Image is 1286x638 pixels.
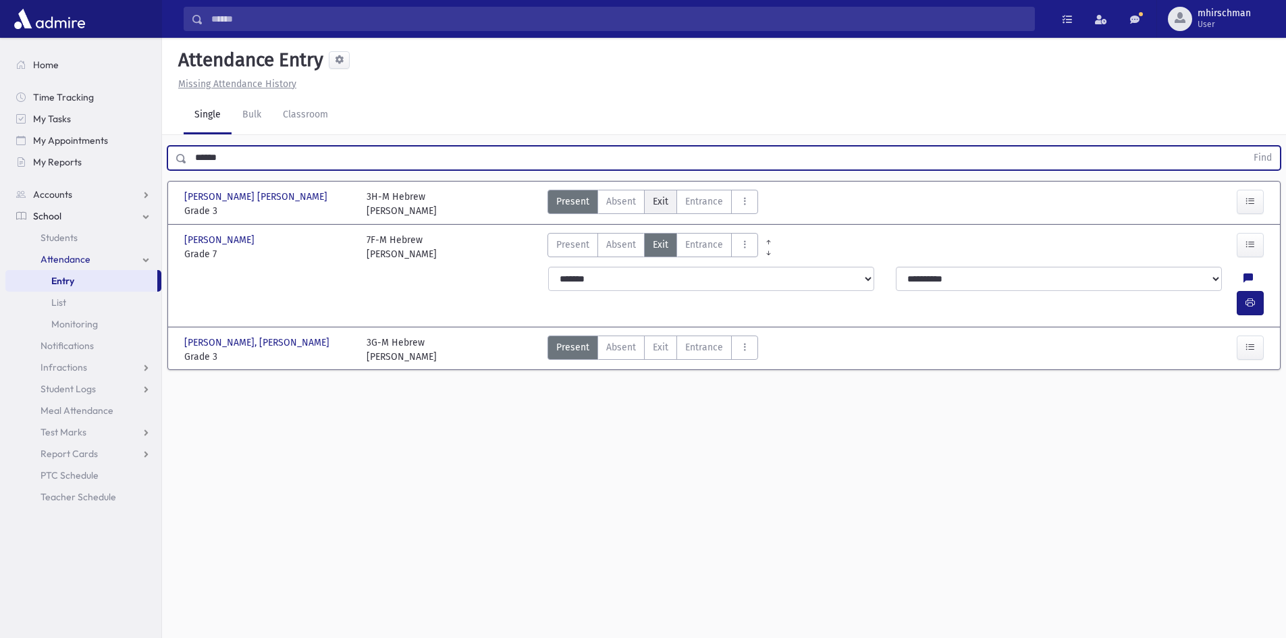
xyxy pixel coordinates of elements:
[1198,8,1251,19] span: mhirschman
[5,151,161,173] a: My Reports
[41,404,113,417] span: Meal Attendance
[653,238,668,252] span: Exit
[184,336,332,350] span: [PERSON_NAME], [PERSON_NAME]
[556,238,589,252] span: Present
[5,184,161,205] a: Accounts
[184,233,257,247] span: [PERSON_NAME]
[547,233,758,261] div: AttTypes
[33,156,82,168] span: My Reports
[33,134,108,147] span: My Appointments
[1198,19,1251,30] span: User
[5,292,161,313] a: List
[5,54,161,76] a: Home
[272,97,339,134] a: Classroom
[5,86,161,108] a: Time Tracking
[367,336,437,364] div: 3G-M Hebrew [PERSON_NAME]
[5,335,161,356] a: Notifications
[5,248,161,270] a: Attendance
[41,253,90,265] span: Attendance
[556,194,589,209] span: Present
[5,443,161,464] a: Report Cards
[51,296,66,309] span: List
[33,188,72,201] span: Accounts
[685,194,723,209] span: Entrance
[173,78,296,90] a: Missing Attendance History
[1245,147,1280,169] button: Find
[5,313,161,335] a: Monitoring
[51,318,98,330] span: Monitoring
[653,340,668,354] span: Exit
[41,426,86,438] span: Test Marks
[5,227,161,248] a: Students
[41,469,99,481] span: PTC Schedule
[5,356,161,378] a: Infractions
[184,204,353,218] span: Grade 3
[5,486,161,508] a: Teacher Schedule
[203,7,1034,31] input: Search
[33,59,59,71] span: Home
[5,400,161,421] a: Meal Attendance
[5,270,157,292] a: Entry
[184,190,330,204] span: [PERSON_NAME] [PERSON_NAME]
[41,361,87,373] span: Infractions
[51,275,74,287] span: Entry
[41,448,98,460] span: Report Cards
[232,97,272,134] a: Bulk
[556,340,589,354] span: Present
[173,49,323,72] h5: Attendance Entry
[5,464,161,486] a: PTC Schedule
[5,205,161,227] a: School
[606,340,636,354] span: Absent
[33,91,94,103] span: Time Tracking
[33,113,71,125] span: My Tasks
[41,383,96,395] span: Student Logs
[685,238,723,252] span: Entrance
[547,336,758,364] div: AttTypes
[184,97,232,134] a: Single
[547,190,758,218] div: AttTypes
[5,130,161,151] a: My Appointments
[178,78,296,90] u: Missing Attendance History
[685,340,723,354] span: Entrance
[184,247,353,261] span: Grade 7
[5,378,161,400] a: Student Logs
[367,233,437,261] div: 7F-M Hebrew [PERSON_NAME]
[606,238,636,252] span: Absent
[367,190,437,218] div: 3H-M Hebrew [PERSON_NAME]
[5,108,161,130] a: My Tasks
[33,210,61,222] span: School
[5,421,161,443] a: Test Marks
[41,340,94,352] span: Notifications
[41,491,116,503] span: Teacher Schedule
[653,194,668,209] span: Exit
[184,350,353,364] span: Grade 3
[11,5,88,32] img: AdmirePro
[606,194,636,209] span: Absent
[41,232,78,244] span: Students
